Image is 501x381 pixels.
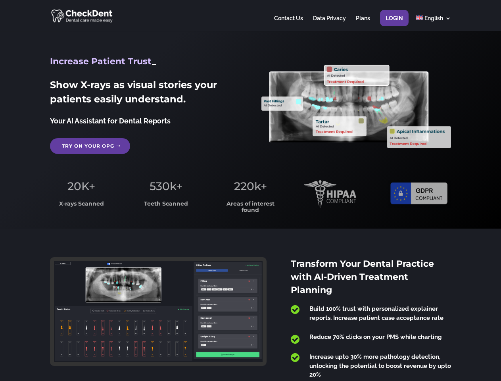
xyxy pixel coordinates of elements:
span: Transform Your Dental Practice with AI-Driven Treatment Planning [291,258,434,295]
a: Plans [356,15,370,31]
a: English [416,15,451,31]
span: _ [152,56,156,67]
h2: Show X-rays as visual stories your patients easily understand. [50,78,239,110]
h3: Areas of interest found [219,201,282,217]
span:  [291,334,299,344]
span: Build 100% trust with personalized explainer reports. Increase patient case acceptance rate [309,305,443,321]
span: Increase Patient Trust [50,56,152,67]
span: 20K+ [67,179,95,193]
a: Login [386,15,403,31]
span: 530k+ [150,179,182,193]
span: Increase upto 30% more pathology detection, unlocking the potential to boost revenue by upto 20% [309,353,451,378]
span: Your AI Assistant for Dental Reports [50,117,171,125]
span:  [291,304,299,315]
img: CheckDent AI [51,8,113,23]
span:  [291,352,299,363]
a: Data Privacy [313,15,346,31]
a: Try on your OPG [50,138,130,154]
a: Contact Us [274,15,303,31]
span: 220k+ [234,179,267,193]
span: English [424,15,443,21]
img: X_Ray_annotated [261,65,451,148]
span: Reduce 70% clicks on your PMS while charting [309,333,442,341]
